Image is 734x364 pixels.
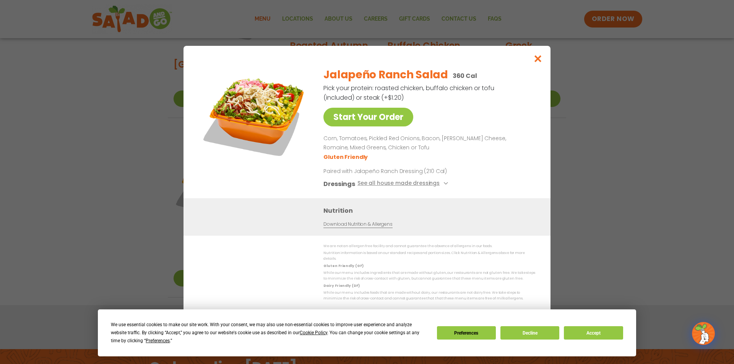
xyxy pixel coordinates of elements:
[146,338,170,343] span: Preferences
[500,326,559,340] button: Decline
[323,290,535,302] p: While our menu includes foods that are made without dairy, our restaurants are not dairy free. We...
[526,46,550,71] button: Close modal
[323,264,363,268] strong: Gluten Friendly (GF)
[323,67,448,83] h2: Jalapeño Ranch Salad
[323,153,369,161] li: Gluten Friendly
[323,283,359,288] strong: Dairy Friendly (DF)
[98,309,636,356] div: Cookie Consent Prompt
[323,270,535,282] p: While our menu includes ingredients that are made without gluten, our restaurants are not gluten ...
[201,61,308,168] img: Featured product photo for Jalapeño Ranch Salad
[300,330,327,335] span: Cookie Policy
[323,108,413,126] a: Start Your Order
[323,134,532,152] p: Corn, Tomatoes, Pickled Red Onions, Bacon, [PERSON_NAME] Cheese, Romaine, Mixed Greens, Chicken o...
[323,167,465,175] p: Paired with Jalapeño Ranch Dressing (210 Cal)
[323,250,535,262] p: Nutrition information is based on our standard recipes and portion sizes. Click Nutrition & Aller...
[111,321,427,345] div: We use essential cookies to make our site work. With your consent, we may also use non-essential ...
[693,323,714,344] img: wpChatIcon
[437,326,496,340] button: Preferences
[323,179,355,189] h3: Dressings
[323,206,539,215] h3: Nutrition
[323,221,392,228] a: Download Nutrition & Allergens
[453,71,477,81] p: 360 Cal
[323,243,535,249] p: We are not an allergen free facility and cannot guarantee the absence of allergens in our foods.
[323,83,495,102] p: Pick your protein: roasted chicken, buffalo chicken or tofu (included) or steak (+$1.20)
[357,179,450,189] button: See all house made dressings
[564,326,623,340] button: Accept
